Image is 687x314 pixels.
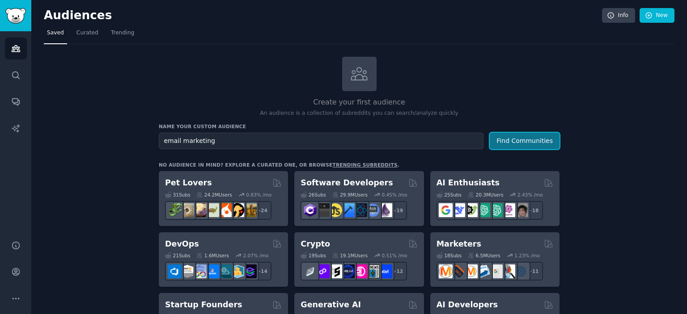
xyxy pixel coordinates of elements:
div: 18 Sub s [437,252,462,259]
div: 2.43 % /mo [517,192,543,198]
img: AItoolsCatalog [464,203,478,217]
span: Saved [47,29,64,37]
div: 21 Sub s [165,252,190,259]
div: 1.23 % /mo [514,252,540,259]
div: No audience in mind? Explore a curated one, or browse . [159,162,399,168]
h2: Audiences [44,8,602,23]
img: iOSProgramming [341,203,355,217]
img: elixir [378,203,392,217]
h2: DevOps [165,239,199,250]
img: googleads [489,264,503,278]
a: Saved [44,26,67,44]
h2: Create your first audience [159,97,560,108]
img: AskMarketing [464,264,478,278]
img: csharp [303,203,317,217]
div: 19 Sub s [301,252,326,259]
img: GoogleGeminiAI [439,203,453,217]
h2: Crypto [301,239,330,250]
img: OnlineMarketing [514,264,528,278]
a: New [640,8,674,23]
a: Trending [108,26,137,44]
h3: Name your custom audience [159,123,560,130]
div: 19.1M Users [332,252,368,259]
img: DevOpsLinks [205,264,219,278]
div: 31 Sub s [165,192,190,198]
button: Find Communities [490,133,560,149]
div: 29.9M Users [332,192,368,198]
input: Pick a short name, like "Digital Marketers" or "Movie-Goers" [159,133,483,149]
div: + 19 [388,201,407,220]
img: defi_ [378,264,392,278]
h2: Startup Founders [165,299,242,310]
img: ArtificalIntelligence [514,203,528,217]
img: Emailmarketing [476,264,490,278]
img: learnjavascript [328,203,342,217]
img: 0xPolygon [316,264,330,278]
a: Info [602,8,635,23]
span: Trending [111,29,134,37]
img: Docker_DevOps [193,264,207,278]
img: defiblockchain [353,264,367,278]
h2: AI Developers [437,299,498,310]
img: reactnative [353,203,367,217]
img: dogbreed [243,203,257,217]
div: + 12 [388,262,407,281]
img: ballpython [180,203,194,217]
img: bigseo [451,264,465,278]
div: 25 Sub s [437,192,462,198]
div: 0.51 % /mo [382,252,407,259]
div: 24.2M Users [196,192,232,198]
img: azuredevops [168,264,182,278]
div: 6.5M Users [468,252,500,259]
p: An audience is a collection of subreddits you can search/analyze quickly [159,109,560,117]
img: content_marketing [439,264,453,278]
img: chatgpt_promptDesign [476,203,490,217]
img: leopardgeckos [193,203,207,217]
div: + 11 [524,262,543,281]
img: software [316,203,330,217]
img: DeepSeek [451,203,465,217]
img: MarketingResearch [501,264,515,278]
div: 0.83 % /mo [246,192,271,198]
img: GummySearch logo [5,8,26,24]
img: AskComputerScience [366,203,380,217]
img: PetAdvice [230,203,244,217]
div: + 18 [524,201,543,220]
div: 1.6M Users [196,252,229,259]
h2: AI Enthusiasts [437,177,500,188]
img: herpetology [168,203,182,217]
div: + 24 [253,201,271,220]
h2: Generative AI [301,299,361,310]
img: ethfinance [303,264,317,278]
img: turtle [205,203,219,217]
img: ethstaker [328,264,342,278]
img: aws_cdk [230,264,244,278]
div: + 14 [253,262,271,281]
img: web3 [341,264,355,278]
a: trending subreddits [332,162,397,167]
h2: Marketers [437,239,481,250]
div: 20.3M Users [468,192,503,198]
img: PlatformEngineers [243,264,257,278]
img: platformengineering [218,264,232,278]
div: 2.07 % /mo [243,252,269,259]
a: Curated [73,26,102,44]
img: cockatiel [218,203,232,217]
h2: Pet Lovers [165,177,212,188]
h2: Software Developers [301,177,393,188]
img: chatgpt_prompts_ [489,203,503,217]
img: OpenAIDev [501,203,515,217]
img: CryptoNews [366,264,380,278]
span: Curated [76,29,98,37]
div: 0.45 % /mo [382,192,407,198]
img: AWS_Certified_Experts [180,264,194,278]
div: 26 Sub s [301,192,326,198]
